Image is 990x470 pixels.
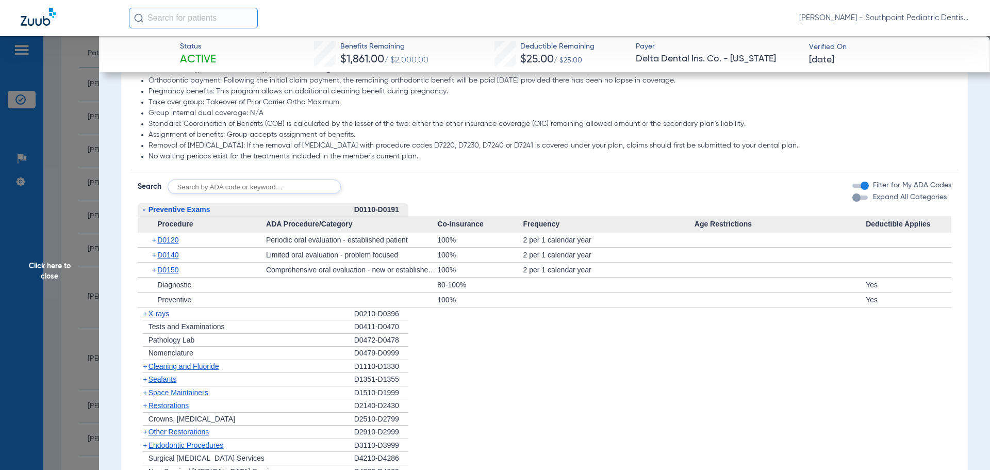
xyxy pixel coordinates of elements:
[138,182,161,192] span: Search
[871,180,951,191] label: Filter for My ADA Codes
[148,401,189,410] span: Restorations
[152,248,158,262] span: +
[143,428,147,436] span: +
[354,386,408,400] div: D1510-D1999
[354,426,408,439] div: D2910-D2999
[148,454,265,462] span: Surgical [MEDICAL_DATA] Services
[340,41,428,52] span: Benefits Remaining
[437,293,523,307] div: 100%
[354,307,408,321] div: D0210-D0396
[354,347,408,360] div: D0479-D0999
[354,203,408,217] div: D0110-D0191
[148,336,195,344] span: Pathology Lab
[354,399,408,413] div: D2140-D2430
[354,373,408,386] div: D1351-D1355
[143,310,147,318] span: +
[636,53,800,66] span: Delta Dental Ins. Co. - [US_STATE]
[148,375,176,383] span: Sealants
[554,57,582,64] span: / $25.00
[695,216,866,233] span: Age Restrictions
[157,266,178,274] span: D0150
[148,87,952,96] li: Pregnancy benefits: This program allows an additional cleaning benefit during pregnancy.
[799,13,969,23] span: [PERSON_NAME] - Southpoint Pediatric Dentistry
[523,263,694,277] div: 2 per 1 calendar year
[148,415,235,423] span: Crowns, [MEDICAL_DATA]
[148,428,209,436] span: Other Restorations
[523,216,694,233] span: Frequency
[938,420,990,470] iframe: Chat Widget
[354,439,408,452] div: D3110-D3999
[340,54,384,65] span: $1,861.00
[148,388,208,397] span: Space Maintainers
[873,193,947,201] span: Expand All Categories
[148,310,169,318] span: X-rays
[866,216,951,233] span: Deductible Applies
[520,41,595,52] span: Deductible Remaining
[180,41,216,52] span: Status
[143,388,147,397] span: +
[148,349,193,357] span: Nomenclature
[266,248,437,262] div: Limited oral evaluation - problem focused
[143,205,145,214] span: -
[138,216,266,233] span: Procedure
[866,278,951,292] div: Yes
[266,263,437,277] div: Comprehensive oral evaluation - new or established patient
[21,8,56,26] img: Zuub Logo
[520,54,554,65] span: $25.00
[152,263,158,277] span: +
[148,322,225,331] span: Tests and Examinations
[134,13,143,23] img: Search Icon
[148,441,224,449] span: Endodontic Procedures
[148,362,219,370] span: Cleaning and Fluoride
[437,233,523,247] div: 100%
[148,205,210,214] span: Preventive Exams
[437,278,523,292] div: 80-100%
[157,236,178,244] span: D0120
[354,334,408,347] div: D0472-D0478
[523,233,694,247] div: 2 per 1 calendar year
[384,56,428,64] span: / $2,000.00
[437,216,523,233] span: Co-Insurance
[523,248,694,262] div: 2 per 1 calendar year
[168,180,341,194] input: Search by ADA code or keyword…
[266,233,437,247] div: Periodic oral evaluation - established patient
[148,120,952,129] li: Standard: Coordination of Benefits (COB) is calculated by the lesser of the two: either the other...
[143,362,147,370] span: +
[354,360,408,374] div: D1110-D1330
[157,281,191,289] span: Diagnostic
[148,131,952,140] li: Assignment of benefits: Group accepts assignment of benefits.
[152,233,158,247] span: +
[636,41,800,52] span: Payer
[866,293,951,307] div: Yes
[809,42,973,53] span: Verified On
[354,413,408,426] div: D2510-D2799
[437,263,523,277] div: 100%
[157,296,191,304] span: Preventive
[143,401,147,410] span: +
[148,109,952,118] li: Group internal dual coverage: N/A
[180,53,216,67] span: Active
[266,216,437,233] span: ADA Procedure/Category
[143,441,147,449] span: +
[148,76,952,86] li: Orthodontic payment: Following the initial claim payment, the remaining orthodontic benefit will ...
[437,248,523,262] div: 100%
[354,320,408,334] div: D0411-D0470
[148,152,952,161] li: No waiting periods exist for the treatments included in the member's current plan.
[809,54,834,67] span: [DATE]
[157,251,178,259] span: D0140
[148,141,952,151] li: Removal of [MEDICAL_DATA]: If the removal of [MEDICAL_DATA] with procedure codes D7220, D7230, D7...
[148,98,952,107] li: Take over group: Takeover of Prior Carrier Ortho Maximum.
[129,8,258,28] input: Search for patients
[354,452,408,465] div: D4210-D4286
[143,375,147,383] span: +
